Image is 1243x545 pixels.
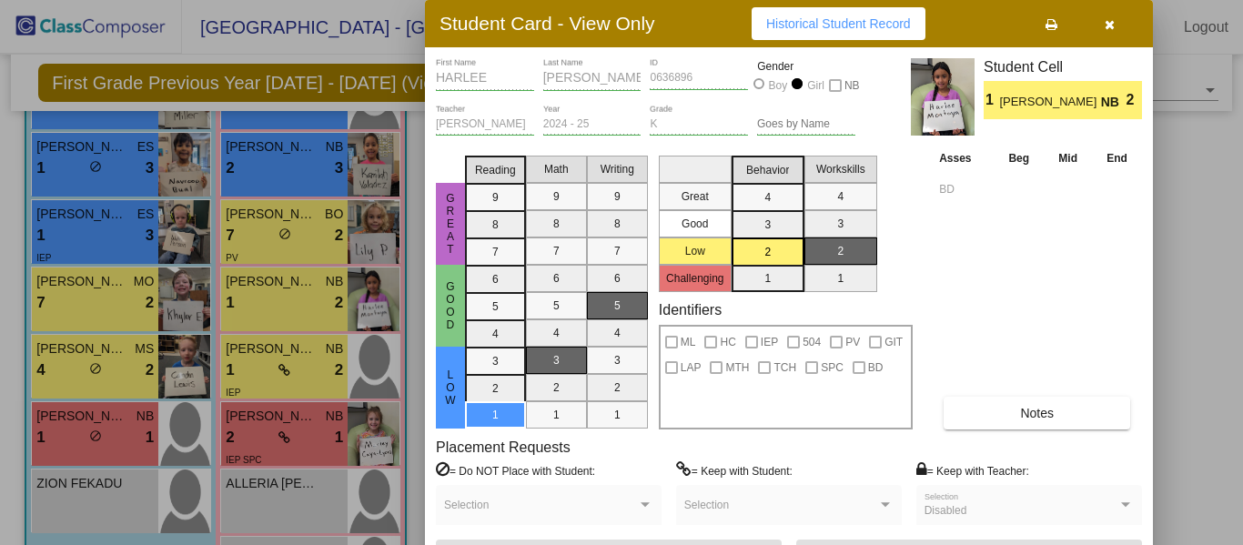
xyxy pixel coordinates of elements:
span: BD [868,357,884,378]
span: 504 [803,331,821,353]
div: Girl [806,77,824,94]
h3: Student Cell [984,58,1142,76]
span: Great [442,192,459,256]
span: GIT [884,331,903,353]
th: Beg [994,148,1044,168]
span: Historical Student Record [766,16,911,31]
span: Notes [1020,406,1054,420]
input: year [543,118,642,131]
span: 2 [1127,89,1142,111]
th: End [1092,148,1142,168]
mat-label: Gender [757,58,855,75]
span: IEP [761,331,778,353]
label: Identifiers [659,301,722,318]
input: grade [650,118,748,131]
span: ML [681,331,696,353]
span: Disabled [925,504,967,517]
span: PV [845,331,860,353]
input: Enter ID [650,72,748,85]
span: MTH [725,357,749,378]
span: TCH [773,357,796,378]
span: 1 [984,89,999,111]
span: HC [720,331,735,353]
span: NB [1101,93,1127,112]
th: Asses [935,148,994,168]
label: = Keep with Teacher: [916,461,1029,479]
div: Boy [768,77,788,94]
th: Mid [1044,148,1092,168]
span: SPC [821,357,844,378]
input: assessment [939,176,989,203]
span: Low [442,368,459,407]
input: goes by name [757,118,855,131]
span: NB [844,75,860,96]
span: LAP [681,357,702,378]
label: = Do NOT Place with Student: [436,461,595,479]
span: Good [442,280,459,331]
h3: Student Card - View Only [440,12,655,35]
button: Notes [944,397,1130,429]
button: Historical Student Record [752,7,925,40]
input: teacher [436,118,534,131]
label: = Keep with Student: [676,461,793,479]
label: Placement Requests [436,439,571,456]
span: [PERSON_NAME] [999,93,1100,112]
